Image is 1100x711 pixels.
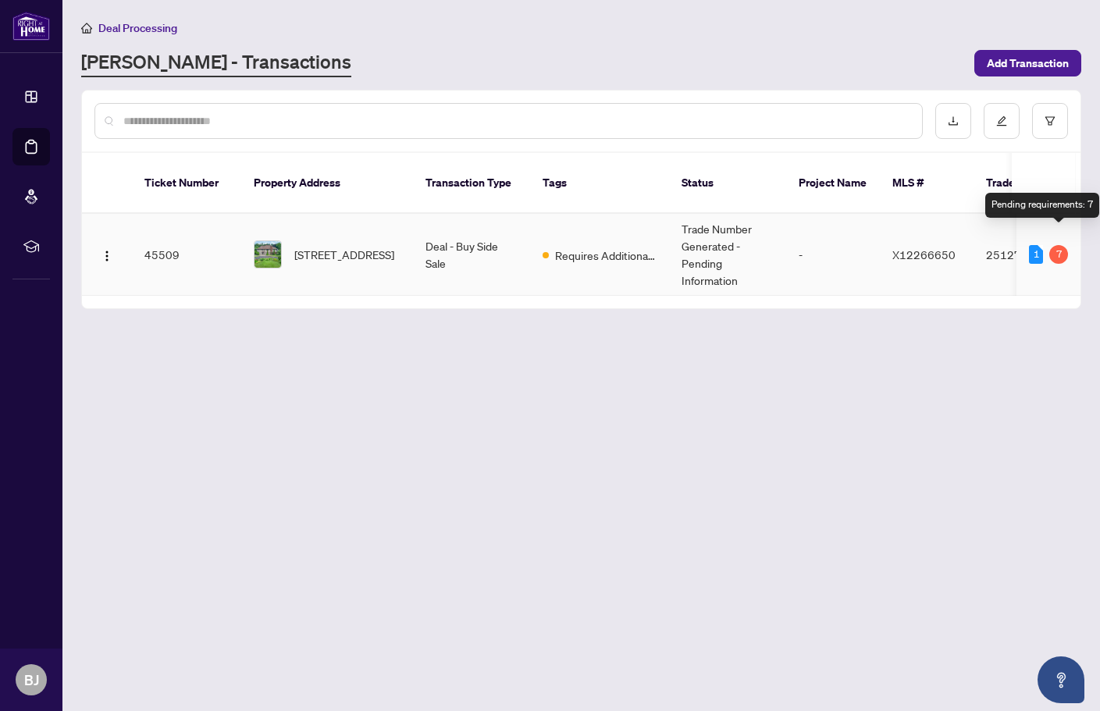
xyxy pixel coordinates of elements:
span: download [948,116,959,126]
td: 45509 [132,214,241,296]
span: Add Transaction [987,51,1069,76]
button: filter [1032,103,1068,139]
span: Requires Additional Docs [555,247,657,264]
th: Ticket Number [132,153,241,214]
button: download [935,103,971,139]
td: - [786,214,880,296]
th: MLS # [880,153,974,214]
div: Pending requirements: 7 [985,193,1099,218]
img: thumbnail-img [255,241,281,268]
div: 1 [1029,245,1043,264]
span: [STREET_ADDRESS] [294,246,394,263]
img: logo [12,12,50,41]
div: 7 [1049,245,1068,264]
td: Trade Number Generated - Pending Information [669,214,786,296]
span: home [81,23,92,34]
td: Deal - Buy Side Sale [413,214,530,296]
span: edit [996,116,1007,126]
span: BJ [24,669,39,691]
img: Logo [101,250,113,262]
span: filter [1045,116,1056,126]
button: Open asap [1038,656,1084,703]
button: Add Transaction [974,50,1081,76]
button: Logo [94,242,119,267]
th: Status [669,153,786,214]
a: [PERSON_NAME] - Transactions [81,49,351,77]
span: Deal Processing [98,21,177,35]
th: Property Address [241,153,413,214]
th: Project Name [786,153,880,214]
th: Trade Number [974,153,1083,214]
td: 2512706 [974,214,1083,296]
button: edit [984,103,1020,139]
span: X12266650 [892,247,956,261]
th: Transaction Type [413,153,530,214]
th: Tags [530,153,669,214]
